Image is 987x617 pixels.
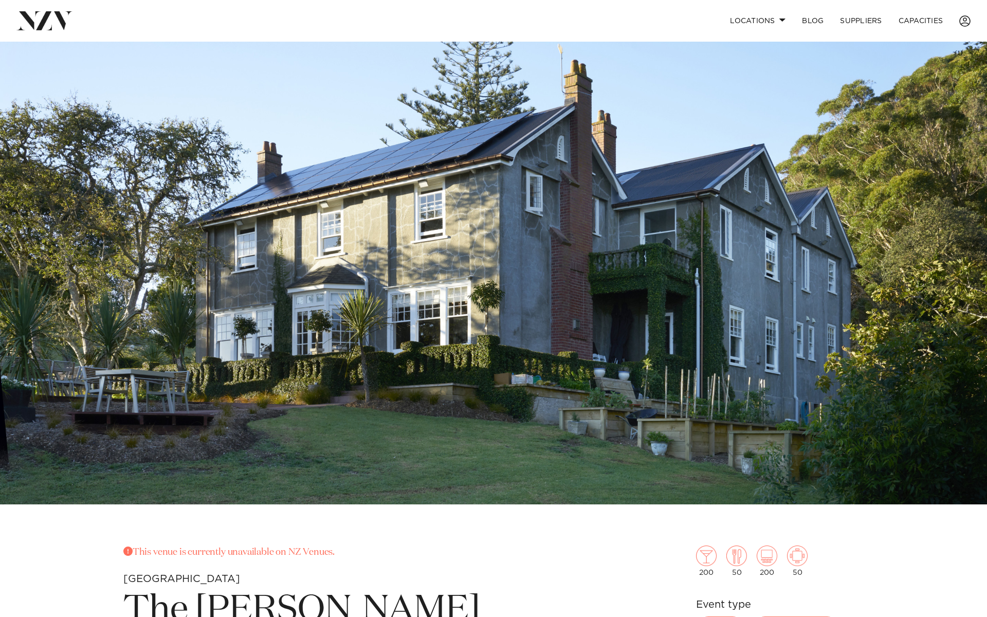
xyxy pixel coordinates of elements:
a: Capacities [890,10,952,32]
div: 50 [787,546,808,576]
p: This venue is currently unavailable on NZ Venues. [123,546,623,560]
img: dining.png [726,546,747,566]
img: nzv-logo.png [16,11,72,30]
a: SUPPLIERS [832,10,890,32]
a: Locations [722,10,794,32]
img: cocktail.png [696,546,717,566]
div: 50 [726,546,747,576]
small: [GEOGRAPHIC_DATA] [123,574,240,584]
h6: Event type [696,597,864,612]
img: theatre.png [757,546,777,566]
a: BLOG [794,10,832,32]
img: meeting.png [787,546,808,566]
div: 200 [757,546,777,576]
div: 200 [696,546,717,576]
